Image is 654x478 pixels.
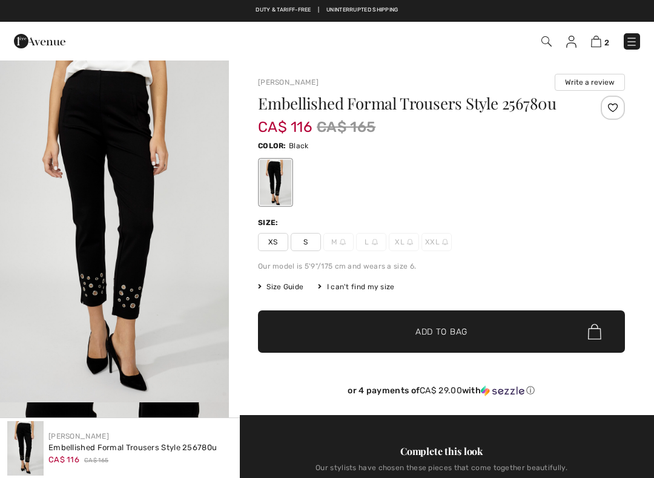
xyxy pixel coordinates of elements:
span: XL [389,233,419,251]
span: XXL [421,233,452,251]
img: ring-m.svg [407,239,413,245]
img: Bag.svg [588,324,601,339]
iframe: Opens a widget where you can chat to one of our agents [613,390,642,421]
span: M [323,233,354,251]
span: Black [289,142,309,150]
img: ring-m.svg [442,239,448,245]
div: Size: [258,217,281,228]
div: I can't find my size [318,281,394,292]
span: CA$ 29.00 [420,385,462,396]
span: Color: [258,142,286,150]
span: CA$ 165 [317,116,375,138]
span: CA$ 165 [84,456,108,465]
span: S [291,233,321,251]
h1: Embellished Formal Trousers Style 256780u [258,96,564,111]
button: Add to Bag [258,310,625,353]
a: 2 [591,34,609,48]
a: 1ère Avenue [14,34,65,46]
a: [PERSON_NAME] [258,78,319,87]
img: ring-m.svg [340,239,346,245]
img: Menu [626,36,638,48]
div: Complete this look [258,444,625,459]
span: CA$ 116 [48,455,79,464]
div: Our model is 5'9"/175 cm and wears a size 6. [258,261,625,272]
button: Write a review [555,74,625,91]
span: 2 [604,38,609,47]
div: or 4 payments ofCA$ 29.00withSezzle Click to learn more about Sezzle [258,385,625,401]
span: XS [258,233,288,251]
img: ring-m.svg [372,239,378,245]
span: CA$ 116 [258,106,312,136]
span: Add to Bag [415,326,467,338]
a: [PERSON_NAME] [48,432,109,440]
div: Black [260,160,291,205]
img: 1ère Avenue [14,29,65,53]
img: Embellished Formal Trousers Style 256780U [7,421,44,476]
img: Search [541,36,552,47]
div: Embellished Formal Trousers Style 256780u [48,442,217,454]
img: Sezzle [481,385,524,396]
span: Size Guide [258,281,303,292]
div: or 4 payments of with [258,385,625,396]
img: Shopping Bag [591,36,601,47]
img: My Info [566,36,576,48]
span: L [356,233,386,251]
